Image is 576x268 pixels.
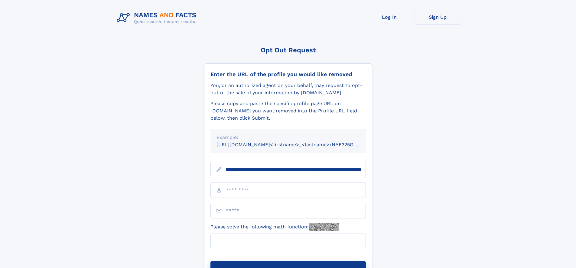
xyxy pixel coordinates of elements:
[365,10,414,24] a: Log In
[210,100,366,122] div: Please copy and paste the specific profile page URL on [DOMAIN_NAME] you want removed into the Pr...
[216,142,377,147] small: [URL][DOMAIN_NAME]<firstname>_<lastname>/NAF325G-xxxxxxxx
[210,71,366,78] div: Enter the URL of the profile you would like removed
[216,134,360,141] div: Example:
[414,10,462,24] a: Sign Up
[204,46,372,54] div: Opt Out Request
[114,10,201,26] img: Logo Names and Facts
[210,223,339,231] label: Please solve the following math function:
[210,82,366,96] div: You, or an authorized agent on your behalf, may request to opt-out of the sale of your informatio...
